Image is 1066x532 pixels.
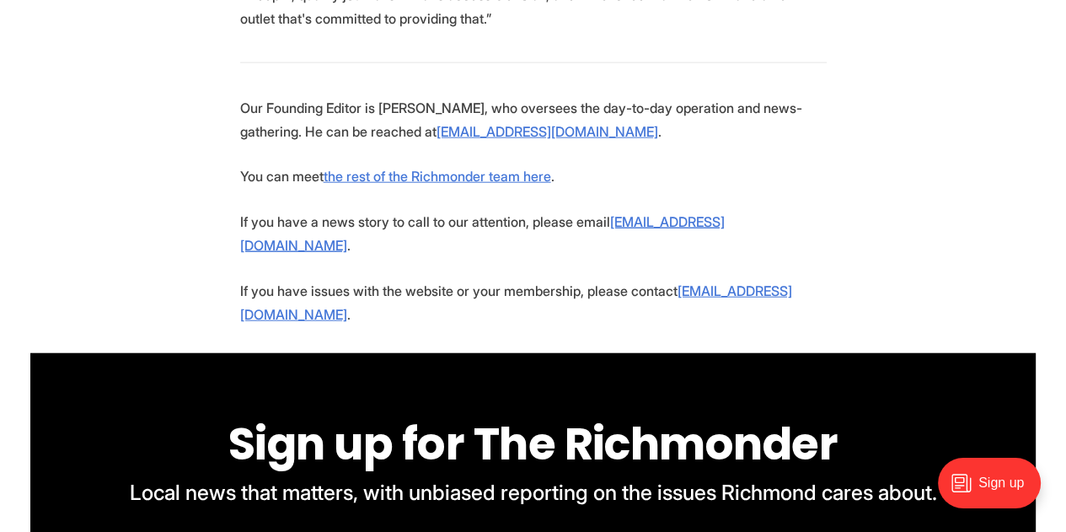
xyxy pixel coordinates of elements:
[240,96,827,143] p: Our Founding Editor is [PERSON_NAME], who oversees the day-to-day operation and news-gathering. H...
[324,168,551,185] a: the rest of the Richmonder team here
[924,449,1066,532] iframe: portal-trigger
[240,210,827,257] p: If you have a news story to call to our attention, please email .
[240,213,725,254] a: [EMAIL_ADDRESS][DOMAIN_NAME]
[437,123,658,140] a: [EMAIL_ADDRESS][DOMAIN_NAME]
[240,282,792,323] a: [EMAIL_ADDRESS][DOMAIN_NAME]
[228,413,838,475] span: Sign up for The Richmonder
[240,164,827,188] p: You can meet .
[130,480,937,505] span: Local news that matters, with unbiased reporting on the issues Richmond cares about.
[240,279,827,326] p: If you have issues with the website or your membership, please contact .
